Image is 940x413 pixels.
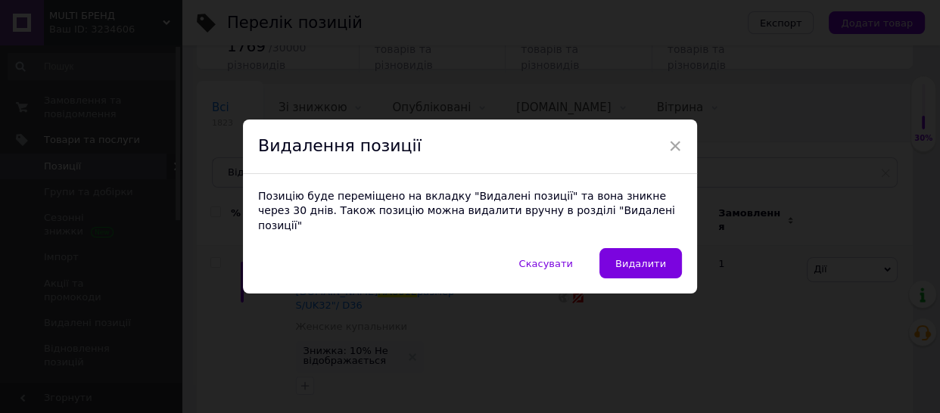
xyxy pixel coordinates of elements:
span: Видалення позиції [258,136,422,155]
span: Видалити [615,258,666,269]
button: Скасувати [503,248,589,278]
span: × [668,133,682,159]
button: Видалити [599,248,682,278]
span: Скасувати [519,258,573,269]
span: Позицію буде переміщено на вкладку "Видалені позиції" та вона зникне через 30 днів. Також позицію... [258,190,675,231]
